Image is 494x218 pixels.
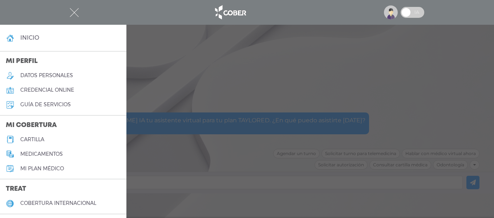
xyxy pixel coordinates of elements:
[211,4,249,21] img: logo_cober_home-white.png
[70,8,79,17] img: Cober_menu-close-white.svg
[384,5,398,19] img: profile-placeholder.svg
[20,136,44,143] h5: cartilla
[20,34,39,41] h4: inicio
[20,87,74,93] h5: credencial online
[20,151,63,157] h5: medicamentos
[20,102,71,108] h5: guía de servicios
[20,200,96,206] h5: cobertura internacional
[20,166,64,172] h5: Mi plan médico
[20,72,73,79] h5: datos personales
